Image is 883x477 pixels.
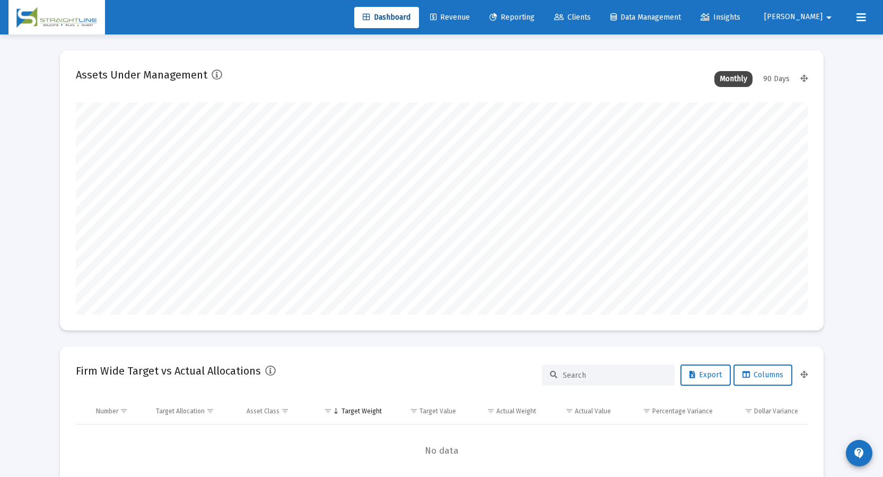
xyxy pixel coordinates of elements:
[206,407,214,415] span: Show filter options for column 'Target Allocation'
[823,7,835,28] mat-icon: arrow_drop_down
[354,7,419,28] a: Dashboard
[754,407,798,415] div: Dollar Variance
[643,407,651,415] span: Show filter options for column 'Percentage Variance'
[554,13,591,22] span: Clients
[575,407,611,415] div: Actual Value
[745,407,753,415] span: Show filter options for column 'Dollar Variance'
[281,407,289,415] span: Show filter options for column 'Asset Class'
[239,398,310,424] td: Column Asset Class
[96,407,118,415] div: Number
[618,398,720,424] td: Column Percentage Variance
[389,398,464,424] td: Column Target Value
[89,398,149,424] td: Column Number
[120,407,128,415] span: Show filter options for column 'Number'
[751,6,848,28] button: [PERSON_NAME]
[310,398,389,424] td: Column Target Weight
[363,13,410,22] span: Dashboard
[701,13,740,22] span: Insights
[76,66,207,83] h2: Assets Under Management
[419,407,456,415] div: Target Value
[464,398,543,424] td: Column Actual Weight
[602,7,689,28] a: Data Management
[422,7,478,28] a: Revenue
[430,13,470,22] span: Revenue
[324,407,332,415] span: Show filter options for column 'Target Weight'
[563,371,667,380] input: Search
[742,370,783,379] span: Columns
[76,362,261,379] h2: Firm Wide Target vs Actual Allocations
[652,407,713,415] div: Percentage Variance
[76,445,808,457] span: No data
[148,398,239,424] td: Column Target Allocation
[481,7,543,28] a: Reporting
[544,398,618,424] td: Column Actual Value
[689,370,722,379] span: Export
[410,407,418,415] span: Show filter options for column 'Target Value'
[16,7,97,28] img: Dashboard
[610,13,681,22] span: Data Management
[247,407,279,415] div: Asset Class
[680,365,731,386] button: Export
[692,7,749,28] a: Insights
[496,407,536,415] div: Actual Weight
[714,71,753,87] div: Monthly
[565,407,573,415] span: Show filter options for column 'Actual Value'
[758,71,795,87] div: 90 Days
[853,447,865,459] mat-icon: contact_support
[720,398,807,424] td: Column Dollar Variance
[546,7,599,28] a: Clients
[489,13,535,22] span: Reporting
[156,407,205,415] div: Target Allocation
[342,407,382,415] div: Target Weight
[733,365,792,386] button: Columns
[764,13,823,22] span: [PERSON_NAME]
[487,407,495,415] span: Show filter options for column 'Actual Weight'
